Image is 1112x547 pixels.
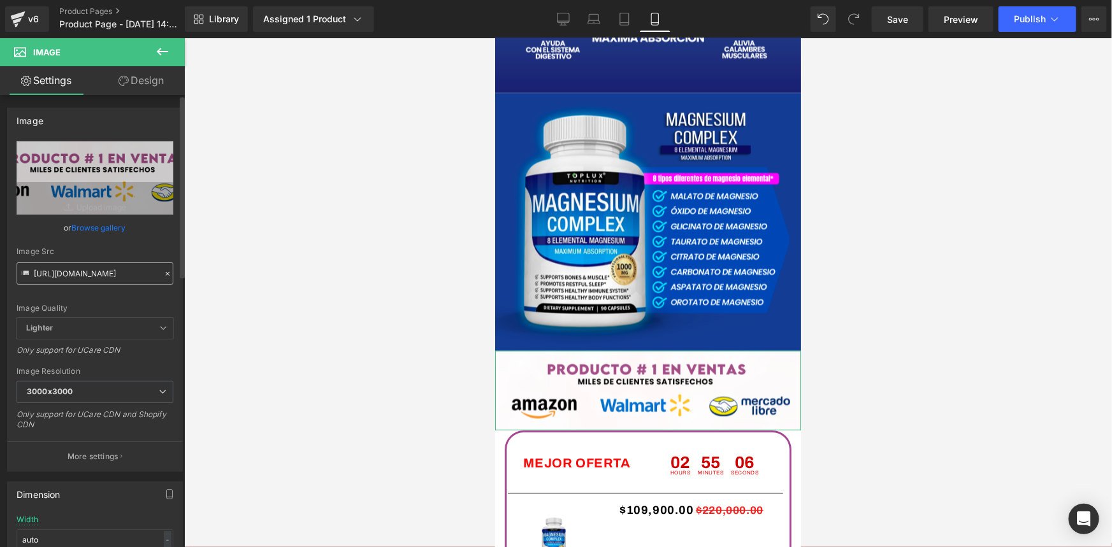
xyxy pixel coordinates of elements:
[22,462,95,534] img: MAGNESIUM COMPLEX
[8,441,182,471] button: More settings
[201,466,268,478] span: $220,000.00
[17,247,173,256] div: Image Src
[17,108,43,126] div: Image
[175,432,196,437] span: Hours
[609,6,640,32] a: Tablet
[26,323,53,332] b: Lighter
[59,19,182,29] span: Product Page - [DATE] 14:44:49
[68,451,119,462] p: More settings
[640,6,670,32] a: Mobile
[999,6,1076,32] button: Publish
[59,6,206,17] a: Product Pages
[811,6,836,32] button: Undo
[928,6,993,32] a: Preview
[1081,6,1107,32] button: More
[17,262,173,285] input: Link
[1014,14,1046,24] span: Publish
[5,6,49,32] a: v6
[72,217,126,239] a: Browse gallery
[25,11,41,27] div: v6
[33,47,61,57] span: Image
[209,13,239,25] span: Library
[27,387,73,396] b: 3000x3000
[236,432,263,437] span: Seconds
[17,304,173,313] div: Image Quality
[28,418,134,432] span: MEJOR OFERTA
[17,345,173,364] div: Only support for UCare CDN
[203,432,228,437] span: Minutes
[95,66,187,95] a: Design
[17,482,61,500] div: Dimension
[124,462,199,482] span: $109,900.00
[236,416,263,432] span: 06
[17,367,173,376] div: Image Resolution
[548,6,579,32] a: Desktop
[263,13,364,25] div: Assigned 1 Product
[944,13,978,26] span: Preview
[579,6,609,32] a: Laptop
[185,6,248,32] a: New Library
[203,416,228,432] span: 55
[17,221,173,234] div: or
[17,515,38,524] div: Width
[841,6,867,32] button: Redo
[175,416,196,432] span: 02
[17,409,173,438] div: Only support for UCare CDN and Shopify CDN
[887,13,908,26] span: Save
[1069,504,1099,534] div: Open Intercom Messenger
